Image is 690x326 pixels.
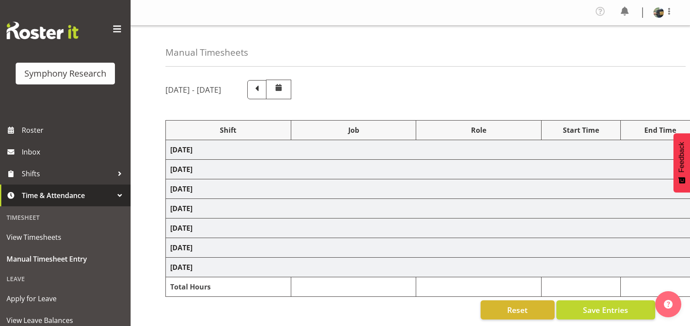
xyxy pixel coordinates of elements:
button: Reset [481,300,555,319]
div: Start Time [546,125,616,135]
div: Leave [2,270,128,288]
span: Reset [507,304,528,316]
div: Symphony Research [24,67,106,80]
a: Manual Timesheet Entry [2,248,128,270]
span: View Timesheets [7,231,124,244]
h4: Manual Timesheets [165,47,248,57]
span: Inbox [22,145,126,158]
button: Save Entries [556,300,655,319]
div: Job [296,125,412,135]
span: Manual Timesheet Entry [7,252,124,266]
span: Feedback [678,142,686,172]
img: help-xxl-2.png [664,300,673,309]
h5: [DATE] - [DATE] [165,85,221,94]
a: View Timesheets [2,226,128,248]
td: Total Hours [166,277,291,297]
a: Apply for Leave [2,288,128,309]
img: Rosterit website logo [7,22,78,39]
div: Timesheet [2,208,128,226]
span: Roster [22,124,126,137]
span: Time & Attendance [22,189,113,202]
div: Role [421,125,537,135]
span: Save Entries [583,304,628,316]
img: daniel-blaire539fa113fbfe09b833b57134f3ab6bf.png [653,7,664,18]
div: Shift [170,125,286,135]
span: Apply for Leave [7,292,124,305]
button: Feedback - Show survey [673,133,690,192]
span: Shifts [22,167,113,180]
